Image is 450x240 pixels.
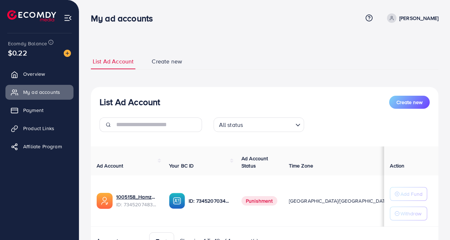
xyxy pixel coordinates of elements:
[23,125,54,132] span: Product Links
[399,14,438,22] p: [PERSON_NAME]
[93,57,134,66] span: List Ad Account
[390,207,427,220] button: Withdraw
[169,193,185,209] img: ic-ba-acc.ded83a64.svg
[400,209,421,218] p: Withdraw
[97,193,113,209] img: ic-ads-acc.e4c84228.svg
[396,99,422,106] span: Create new
[100,97,160,107] h3: List Ad Account
[64,14,72,22] img: menu
[218,120,245,130] span: All status
[289,162,313,169] span: Time Zone
[189,196,230,205] p: ID: 7345207034608140289
[64,50,71,57] img: image
[390,162,404,169] span: Action
[169,162,194,169] span: Your BC ID
[23,88,60,96] span: My ad accounts
[116,193,157,200] a: 1005158_Hamza.1234_1710189409831
[23,107,43,114] span: Payment
[5,67,73,81] a: Overview
[214,117,304,132] div: Search for option
[384,13,438,23] a: [PERSON_NAME]
[5,103,73,117] a: Payment
[5,121,73,136] a: Product Links
[5,85,73,99] a: My ad accounts
[390,187,427,201] button: Add Fund
[91,13,159,24] h3: My ad accounts
[23,70,45,78] span: Overview
[97,162,123,169] span: Ad Account
[5,139,73,154] a: Affiliate Program
[389,96,430,109] button: Create new
[241,196,277,206] span: Punishment
[116,201,157,208] span: ID: 7345207483671068673
[8,47,27,58] span: $0.22
[152,57,182,66] span: Create new
[23,143,62,150] span: Affiliate Program
[241,155,268,169] span: Ad Account Status
[116,193,157,208] div: <span class='underline'>1005158_Hamza.1234_1710189409831</span></br>7345207483671068673
[245,118,292,130] input: Search for option
[400,190,422,198] p: Add Fund
[7,10,56,21] img: logo
[8,40,47,47] span: Ecomdy Balance
[289,197,390,204] span: [GEOGRAPHIC_DATA]/[GEOGRAPHIC_DATA]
